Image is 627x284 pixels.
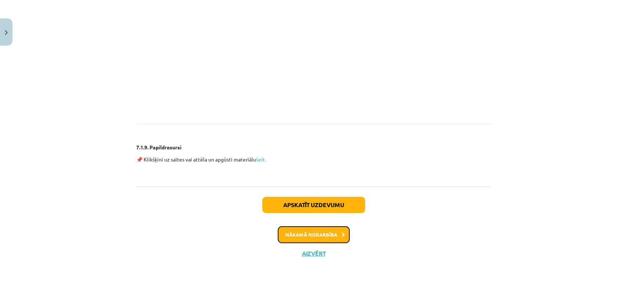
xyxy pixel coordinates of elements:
a: šeit. [256,156,266,163]
p: 📌 Klikšķini uz saites vai attēla un apgūsti materiālu [136,156,491,163]
img: icon-close-lesson-0947bae3869378f0d4975bcd49f059093ad1ed9edebbc8119c70593378902aed.svg [5,30,8,35]
button: Aizvērt [300,250,328,257]
button: Apskatīt uzdevumu [262,197,365,213]
button: Nākamā nodarbība [278,226,350,243]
